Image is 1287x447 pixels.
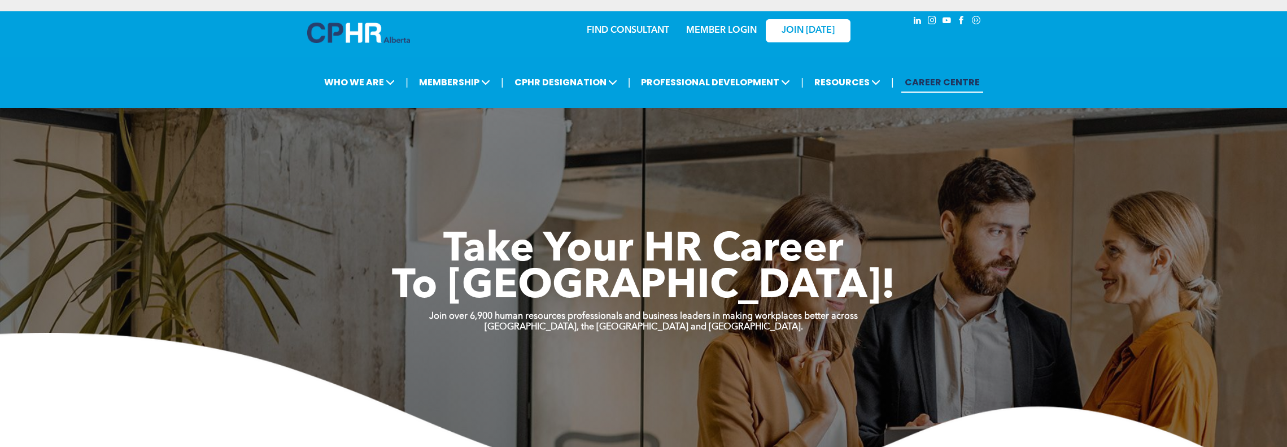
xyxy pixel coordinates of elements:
li: | [628,71,631,94]
span: CPHR DESIGNATION [511,72,621,93]
a: MEMBER LOGIN [686,26,757,35]
span: Take Your HR Career [443,230,844,271]
span: PROFESSIONAL DEVELOPMENT [638,72,793,93]
a: youtube [941,14,953,29]
span: WHO WE ARE [321,72,398,93]
strong: [GEOGRAPHIC_DATA], the [GEOGRAPHIC_DATA] and [GEOGRAPHIC_DATA]. [485,323,803,332]
strong: Join over 6,900 human resources professionals and business leaders in making workplaces better ac... [429,312,858,321]
span: RESOURCES [811,72,884,93]
a: instagram [926,14,939,29]
li: | [891,71,894,94]
a: CAREER CENTRE [901,72,983,93]
li: | [801,71,804,94]
a: Social network [970,14,983,29]
span: JOIN [DATE] [782,25,835,36]
a: facebook [956,14,968,29]
span: To [GEOGRAPHIC_DATA]! [392,267,896,307]
li: | [405,71,408,94]
span: MEMBERSHIP [416,72,494,93]
a: linkedin [911,14,924,29]
a: FIND CONSULTANT [587,26,669,35]
img: A blue and white logo for cp alberta [307,23,410,43]
a: JOIN [DATE] [766,19,850,42]
li: | [501,71,504,94]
